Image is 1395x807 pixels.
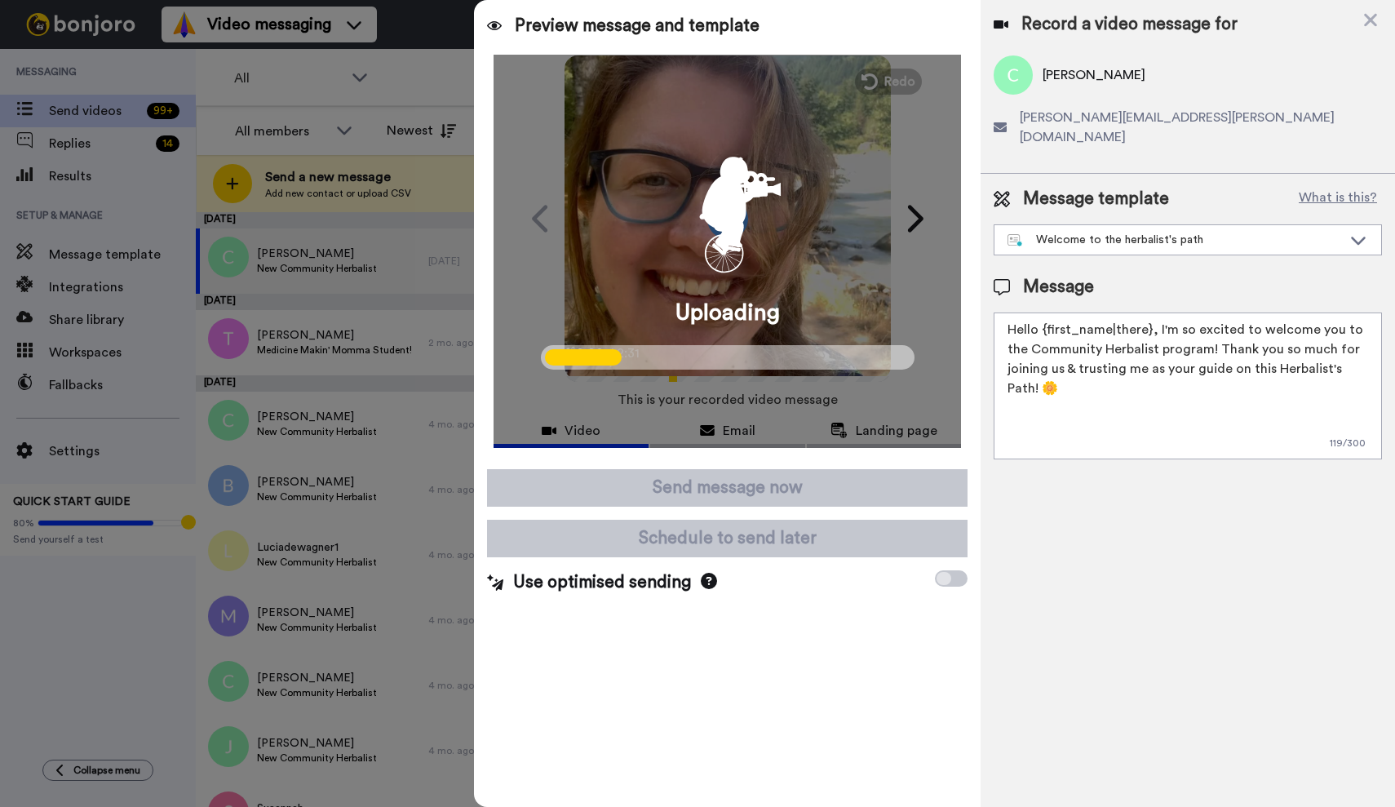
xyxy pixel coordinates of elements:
[1294,187,1382,211] button: What is this?
[487,520,968,557] button: Schedule to send later
[513,570,691,595] span: Use optimised sending
[1020,108,1382,147] span: [PERSON_NAME][EMAIL_ADDRESS][PERSON_NAME][DOMAIN_NAME]
[654,133,801,280] div: animation
[487,469,968,507] button: Send message now
[1023,187,1169,211] span: Message template
[675,296,780,329] span: Uploading
[1007,232,1342,248] div: Welcome to the herbalist's path
[1023,275,1094,299] span: Message
[1007,234,1023,247] img: nextgen-template.svg
[994,313,1382,459] textarea: Hello {first_name|there}, I'm so excited to welcome you to the Community Herbalist program! Thank...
